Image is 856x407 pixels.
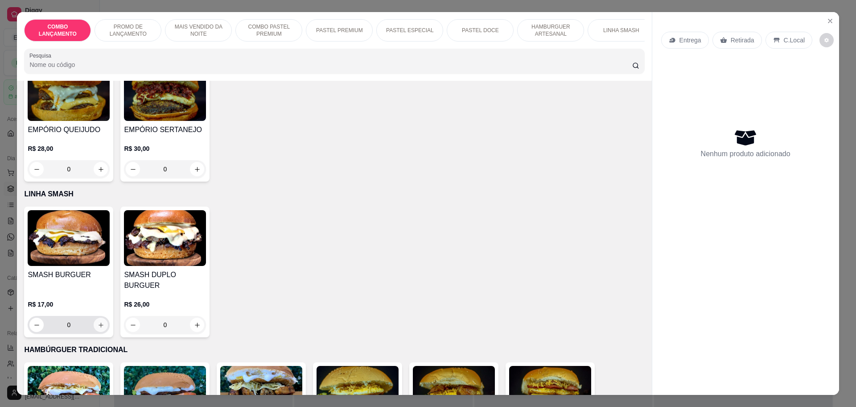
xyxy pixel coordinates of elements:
p: Retirada [731,36,754,45]
p: HAMBURGUER ARTESANAL [525,23,576,37]
h4: EMPÓRIO SERTANEJO [124,125,206,135]
p: LINHA SMASH [24,189,644,199]
p: COMBO LANÇAMENTO [32,23,83,37]
button: decrease-product-quantity [29,318,44,332]
p: PASTEL PREMIUM [316,27,363,34]
img: product-image [28,65,110,121]
p: C.Local [784,36,805,45]
button: increase-product-quantity [94,318,108,332]
button: increase-product-quantity [190,318,204,332]
label: Pesquisa [29,52,54,59]
p: R$ 28,00 [28,144,110,153]
p: COMBO PASTEL PREMIUM [243,23,295,37]
img: product-image [28,210,110,266]
button: decrease-product-quantity [819,33,834,47]
p: MAIS VENDIDO DA NOITE [173,23,224,37]
input: Pesquisa [29,60,632,69]
p: R$ 17,00 [28,300,110,309]
p: HAMBÚRGUER TRADICIONAL [24,345,644,355]
button: Close [823,14,837,28]
p: R$ 26,00 [124,300,206,309]
p: Entrega [679,36,701,45]
h4: SMASH DUPLO BURGUER [124,270,206,291]
p: PASTEL ESPECIAL [386,27,434,34]
h4: EMPÓRIO QUEIJUDO [28,125,110,135]
h4: SMASH BURGUER [28,270,110,280]
p: R$ 30,00 [124,144,206,153]
p: PROMO DE LANÇAMENTO [102,23,154,37]
img: product-image [124,210,206,266]
p: Nenhum produto adicionado [701,149,790,159]
p: PASTEL DOCE [462,27,499,34]
img: product-image [124,65,206,121]
button: decrease-product-quantity [126,318,140,332]
p: LINHA SMASH [603,27,639,34]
